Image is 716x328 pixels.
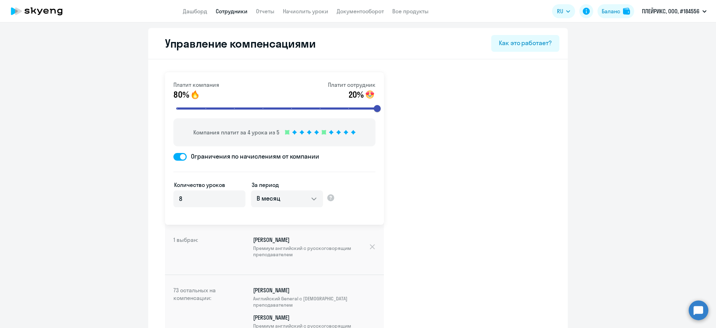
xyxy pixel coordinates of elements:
[253,286,375,308] p: [PERSON_NAME]
[349,89,364,100] span: 20%
[253,236,369,258] p: [PERSON_NAME]
[557,7,563,15] span: RU
[253,245,369,258] span: Премиум английский с русскоговорящим преподавателем
[283,8,328,15] a: Начислить уроки
[364,89,375,100] img: smile
[642,7,700,15] p: ПЛЕЙРИКС, ООО, #184556
[173,89,189,100] span: 80%
[491,35,559,52] button: Как это работает?
[328,81,375,89] p: Платит сотрудник
[638,3,710,20] button: ПЛЕЙРИКС, ООО, #184556
[253,295,375,308] span: Английский General с [DEMOGRAPHIC_DATA] преподавателем
[216,8,248,15] a: Сотрудники
[174,181,225,189] label: Количество уроков
[189,89,201,100] img: smile
[157,36,316,50] h2: Управление компенсациями
[337,8,384,15] a: Документооборот
[252,181,279,189] label: За период
[173,81,219,89] p: Платит компания
[256,8,274,15] a: Отчеты
[173,236,229,263] h4: 1 выбран:
[187,152,319,161] span: Ограничения по начислениям от компании
[193,128,279,137] p: Компания платит за 4 урока из 5
[623,8,630,15] img: balance
[183,8,207,15] a: Дашборд
[392,8,429,15] a: Все продукты
[552,4,575,18] button: RU
[597,4,634,18] button: Балансbalance
[499,39,552,48] div: Как это работает?
[602,7,620,15] div: Баланс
